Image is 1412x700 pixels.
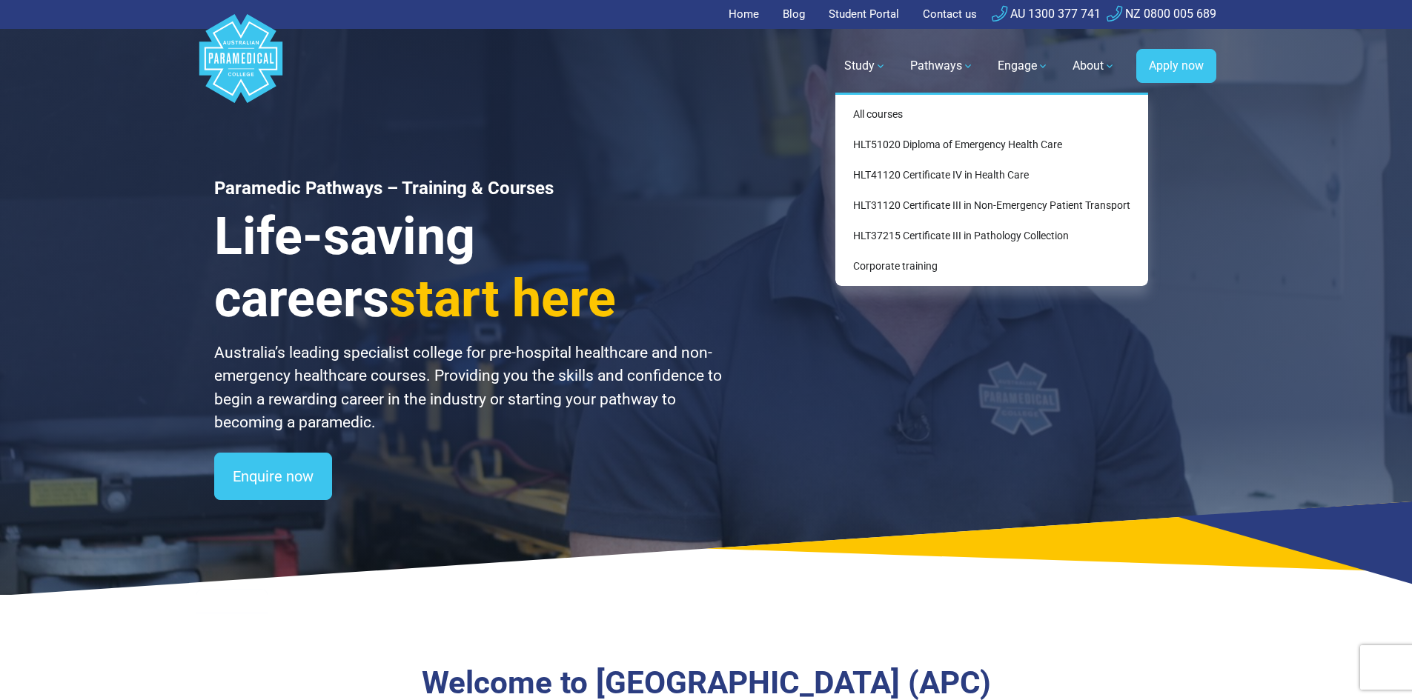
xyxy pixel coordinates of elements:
[214,341,724,435] p: Australia’s leading specialist college for pre-hospital healthcare and non-emergency healthcare c...
[841,161,1142,189] a: HLT41120 Certificate IV in Health Care
[835,45,895,87] a: Study
[841,101,1142,128] a: All courses
[841,222,1142,250] a: HLT37215 Certificate III in Pathology Collection
[841,131,1142,159] a: HLT51020 Diploma of Emergency Health Care
[901,45,983,87] a: Pathways
[214,178,724,199] h1: Paramedic Pathways – Training & Courses
[196,29,285,104] a: Australian Paramedical College
[214,453,332,500] a: Enquire now
[841,192,1142,219] a: HLT31120 Certificate III in Non-Emergency Patient Transport
[992,7,1101,21] a: AU 1300 377 741
[841,253,1142,280] a: Corporate training
[1136,49,1216,83] a: Apply now
[1064,45,1124,87] a: About
[835,93,1148,286] div: Study
[214,205,724,330] h3: Life-saving careers
[989,45,1058,87] a: Engage
[389,268,616,329] span: start here
[1107,7,1216,21] a: NZ 0800 005 689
